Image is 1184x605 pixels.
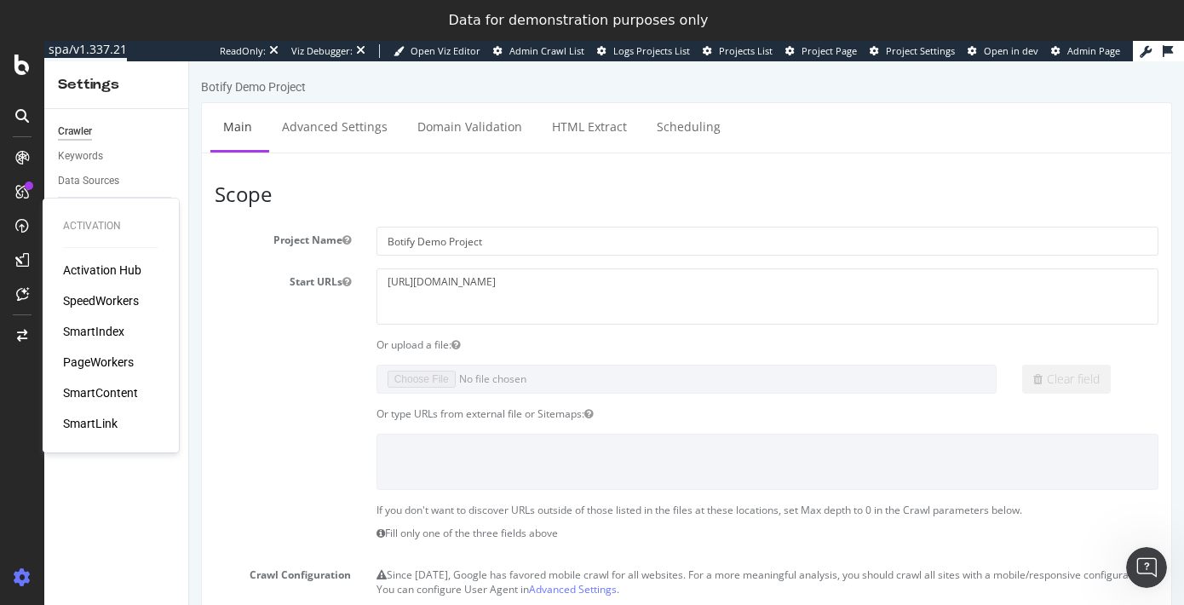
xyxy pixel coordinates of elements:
div: ReadOnly: [220,44,266,58]
a: Open in dev [968,44,1038,58]
span: Logs Projects List [613,44,690,57]
a: Project Page [785,44,857,58]
a: Activation Hub [63,262,141,279]
label: Project Name [13,165,175,186]
a: Open Viz Editor [394,44,480,58]
a: Data Sources [58,172,176,190]
a: Advanced Settings [340,521,428,535]
button: Project Name [153,171,162,186]
div: Or type URLs from external file or Sitemaps: [175,345,982,360]
a: Keywords [58,147,176,165]
span: Admin Crawl List [509,44,584,57]
div: Activation [63,219,158,233]
textarea: [URL][DOMAIN_NAME] [187,207,969,262]
a: spa/v1.337.21 [44,41,127,61]
p: Since [DATE], Google has favored mobile crawl for all websites. For a more meaningful analysis, y... [187,500,969,521]
p: If you don't want to discover URLs outside of those listed in the files at these locations, set M... [187,441,969,456]
a: Scheduling [455,42,544,89]
label: Start URLs [13,207,175,228]
a: Domain Validation [216,42,346,89]
div: Or upload a file: [175,276,982,291]
p: You can configure User Agent in . [187,521,969,535]
span: Project Page [802,44,857,57]
div: Keywords [58,147,103,165]
a: Projects List [703,44,773,58]
a: Crawler [58,123,176,141]
a: Main [21,42,76,89]
div: Data for demonstration purposes only [449,12,709,29]
a: SmartIndex [63,323,124,340]
label: Desktop [311,544,380,573]
a: SmartLink [63,415,118,432]
a: SpeedWorkers [63,292,139,309]
h3: Scope [26,122,969,144]
div: Viz Debugger: [291,44,353,58]
a: Admin Page [1051,44,1120,58]
div: Crawler [58,123,92,141]
a: Logs Projects List [597,44,690,58]
p: Fill only one of the three fields above [187,464,969,479]
button: Start URLs [153,213,162,228]
span: Open Viz Editor [411,44,480,57]
span: Projects List [719,44,773,57]
div: Settings [58,75,175,95]
a: PageWorkers [63,354,134,371]
a: Project Settings [870,44,955,58]
a: SmartContent [63,384,138,401]
label: Crawl Configuration [13,500,175,521]
iframe: Intercom live chat [1126,547,1167,588]
div: spa/v1.337.21 [44,41,127,58]
a: Admin Crawl List [493,44,584,58]
label: Advanced [380,544,457,573]
a: HTML Extract [350,42,451,89]
a: Advanced Settings [80,42,211,89]
span: Admin Page [1067,44,1120,57]
span: Project Settings [886,44,955,57]
span: Open in dev [984,44,1038,57]
div: Data Sources [58,172,119,190]
div: Botify Demo Project [12,17,117,34]
label: Mobile/Responsive [187,544,311,573]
